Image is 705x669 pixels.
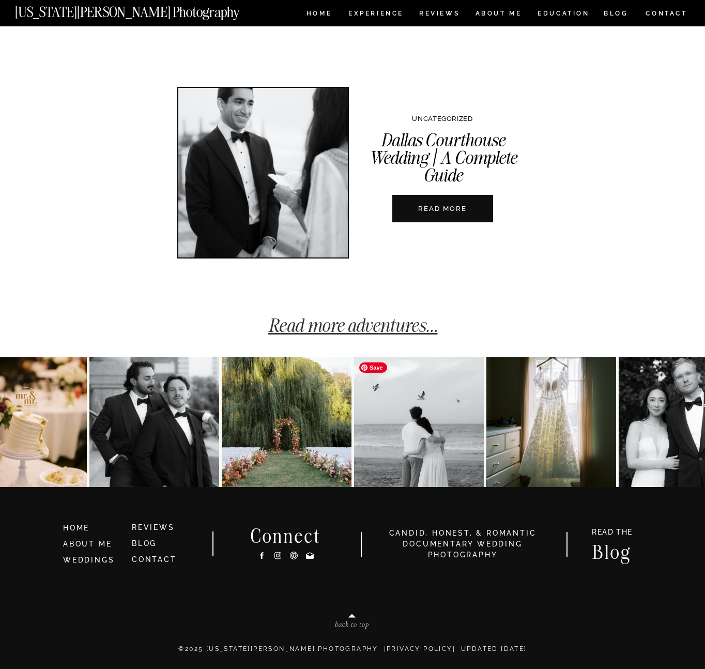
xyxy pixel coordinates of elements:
a: Dallas Courthouse Wedding | A Complete Guide [369,129,517,186]
a: HOME [304,10,334,19]
a: BLOG [604,10,629,19]
h2: Connect [237,527,334,543]
a: Dallas Courthouse Wedding | A Complete Guide [392,195,493,222]
a: HOME [63,523,123,534]
a: REVIEWS [132,523,175,531]
a: BLOG [132,539,157,548]
a: ABOUT ME [63,540,112,548]
a: Uncategorized [412,115,472,123]
a: CONTACT [132,555,177,564]
a: READ THE [587,528,638,539]
a: EDUCATION [537,10,591,19]
a: WEDDINGS [63,556,114,564]
h3: candid, honest, & romantic Documentary Wedding photography [376,528,549,560]
a: READ MORE [385,204,500,214]
a: REVIEWS [419,10,458,19]
a: [US_STATE][PERSON_NAME] Photography [15,5,274,14]
a: Dallas Courthouse Wedding | A Complete Guide [178,88,348,257]
a: Blog [582,543,642,559]
a: back to top [291,620,413,632]
img: Elaine and this dress 🤍🤍🤍 [486,357,616,487]
a: ABOUT ME [475,10,522,19]
span: Save [359,362,387,373]
img: Mica and Mikey 🕊️ [354,357,484,487]
a: CONTACT [645,8,688,19]
a: Read more adventures... [268,314,438,337]
a: Privacy Policy [387,645,453,652]
a: Experience [348,10,403,19]
p: ©2025 [US_STATE][PERSON_NAME] PHOTOGRAPHY | | Updated [DATE] [42,644,663,665]
img: Garden ceremony with A&C 🌼🌷🌼🌷 . . . . . . . . Shot for @jennifercontiphoto [222,357,351,487]
img: Spent my weekend with the Mr.’s, and everything was perfect — from the courthouse wedding ceremon... [89,357,219,487]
